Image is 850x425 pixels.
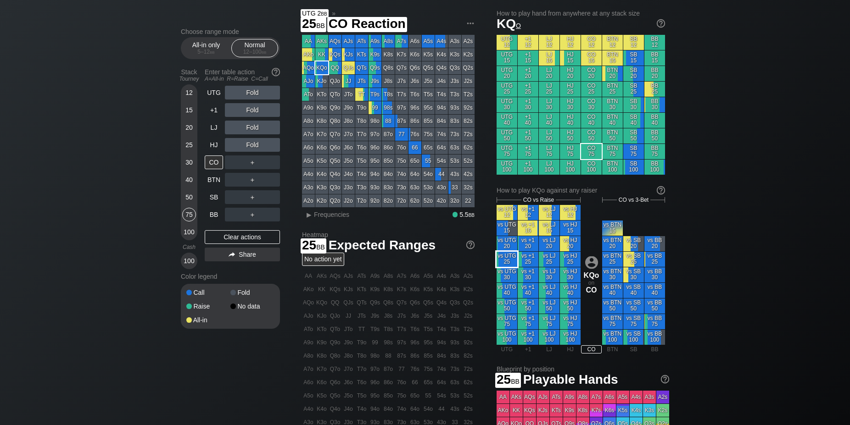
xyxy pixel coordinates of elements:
[182,86,196,99] div: 12
[644,35,665,50] div: BB 12
[581,82,602,97] div: CO 25
[302,75,315,88] div: AJo
[382,181,395,194] div: 83o
[422,194,435,207] div: 52o
[462,168,475,181] div: 42s
[315,75,328,88] div: KJo
[448,181,461,194] div: 33
[497,97,517,112] div: UTG 30
[329,35,341,48] div: AQs
[623,66,644,81] div: SB 20
[302,155,315,167] div: A5o
[644,50,665,66] div: BB 15
[369,115,381,127] div: 98o
[382,48,395,61] div: K8s
[623,50,644,66] div: SB 15
[302,194,315,207] div: A2o
[301,9,329,17] span: UTG 2
[205,65,280,86] div: Enter table action
[355,35,368,48] div: ATs
[395,35,408,48] div: A7s
[644,144,665,159] div: BB 75
[234,39,276,57] div: Normal
[462,155,475,167] div: 52s
[205,76,280,82] div: A=All-in R=Raise C=Call
[315,115,328,127] div: K8o
[435,181,448,194] div: 43o
[448,88,461,101] div: T3s
[382,88,395,101] div: T8s
[342,194,355,207] div: J2o
[462,181,475,194] div: 32s
[462,61,475,74] div: Q2s
[321,10,327,17] span: bb
[369,61,381,74] div: Q9s
[518,160,538,175] div: +1 100
[369,155,381,167] div: 95o
[408,88,421,101] div: T6s
[539,128,559,144] div: LJ 50
[355,181,368,194] div: T3o
[369,101,381,114] div: 99
[205,138,223,152] div: HJ
[465,240,475,250] img: help.32db89a4.svg
[560,35,581,50] div: HJ 12
[660,374,670,384] img: help.32db89a4.svg
[462,35,475,48] div: A2s
[355,128,368,141] div: T7o
[382,115,395,127] div: 88
[329,75,341,88] div: QJo
[539,160,559,175] div: LJ 100
[581,50,602,66] div: CO 15
[225,138,280,152] div: Fold
[329,194,341,207] div: Q2o
[518,66,538,81] div: +1 20
[185,39,227,57] div: All-in only
[602,113,623,128] div: BTN 40
[602,66,623,81] div: BTN 20
[435,48,448,61] div: K4s
[302,115,315,127] div: A8o
[435,101,448,114] div: 94s
[497,66,517,81] div: UTG 20
[329,48,341,61] div: KQs
[205,190,223,204] div: SB
[560,66,581,81] div: HJ 20
[602,128,623,144] div: BTN 50
[342,35,355,48] div: AJs
[382,75,395,88] div: J8s
[644,128,665,144] div: BB 50
[235,49,274,55] div: 12 – 100
[302,168,315,181] div: A4o
[497,10,665,17] h2: How to play hand from anywhere at any stack size
[187,49,225,55] div: 5 – 12
[462,88,475,101] div: T2s
[656,185,666,195] img: help.32db89a4.svg
[497,144,517,159] div: UTG 75
[302,101,315,114] div: A9o
[623,82,644,97] div: SB 25
[462,128,475,141] div: 72s
[422,61,435,74] div: Q5s
[205,173,223,187] div: BTN
[581,160,602,175] div: CO 100
[497,17,521,31] span: KQ
[602,35,623,50] div: BTN 12
[230,289,274,296] div: Fold
[581,97,602,112] div: CO 30
[462,101,475,114] div: 92s
[369,88,381,101] div: T9s
[395,155,408,167] div: 75o
[408,115,421,127] div: 86s
[560,50,581,66] div: HJ 15
[560,97,581,112] div: HJ 30
[329,88,341,101] div: QTo
[315,101,328,114] div: K9o
[581,35,602,50] div: CO 12
[539,35,559,50] div: LJ 12
[435,88,448,101] div: T4s
[225,173,280,187] div: ＋
[210,49,215,55] span: bb
[462,115,475,127] div: 82s
[329,141,341,154] div: Q6o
